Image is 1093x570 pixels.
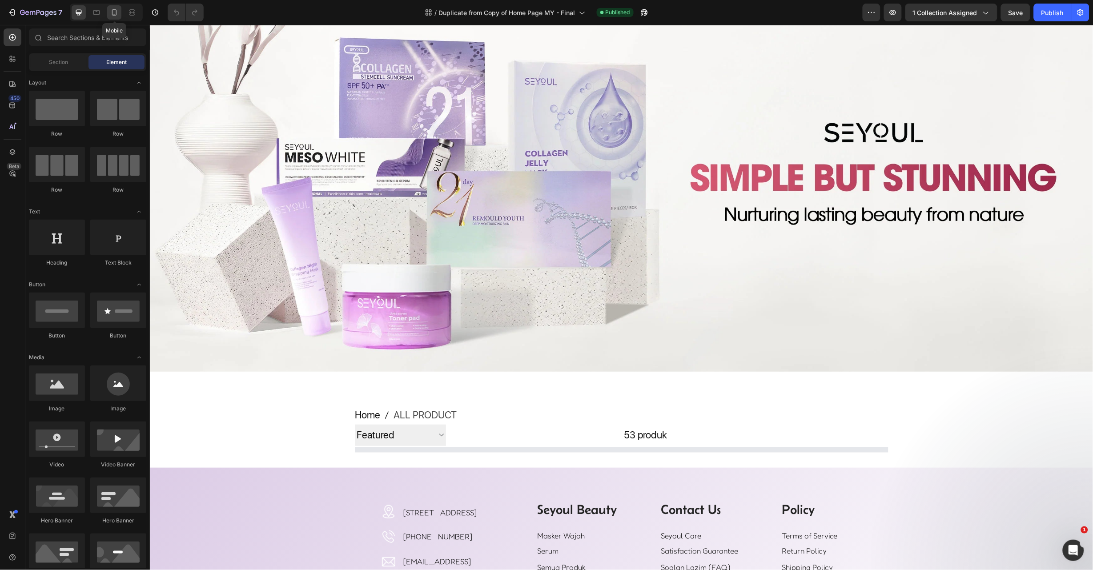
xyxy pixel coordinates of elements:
[1081,526,1088,534] span: 1
[511,477,571,492] span: Contact Us
[632,506,688,515] a: Terms of Service
[132,76,146,90] span: Toggle open
[387,521,409,530] a: Serum
[913,8,977,17] span: 1 collection assigned
[1009,9,1023,16] span: Save
[29,79,46,87] span: Layout
[387,506,435,515] a: Masker Wajah
[1063,540,1084,561] iframe: Intercom live chat
[90,405,146,413] div: Image
[606,8,630,16] span: Published
[132,277,146,292] span: Toggle open
[90,332,146,340] div: Button
[90,461,146,469] div: Video Banner
[296,399,518,421] div: 53 produk
[244,381,307,399] span: ALL PRODUCT
[29,28,146,46] input: Search Sections & Elements
[7,163,21,170] div: Beta
[254,532,321,554] span: [EMAIL_ADDRESS][DOMAIN_NAME]
[29,517,85,525] div: Hero Banner
[1001,4,1030,21] button: Save
[511,506,551,515] a: Seyoul Care
[232,505,245,518] img: gempages_507356051327157127-38bf25b6-248a-4f04-855d-911287774e68.webp
[58,7,62,18] p: 7
[1041,8,1064,17] div: Publish
[132,350,146,365] span: Toggle open
[905,4,997,21] button: 1 collection assigned
[254,483,327,492] span: [STREET_ADDRESS]
[90,130,146,138] div: Row
[29,130,85,138] div: Row
[90,186,146,194] div: Row
[8,95,21,102] div: 450
[29,332,85,340] div: Button
[632,538,683,547] a: Shipping Policy
[439,8,575,17] span: Duplicate from Copy of Home Page MY - Final
[205,381,739,399] nav: breadcrumb
[168,4,204,21] div: Undo/Redo
[632,521,677,530] a: Return Policy
[205,381,230,399] span: Home
[29,353,44,361] span: Media
[29,405,85,413] div: Image
[49,58,68,66] span: Section
[254,507,323,516] span: [PHONE_NUMBER]
[106,58,127,66] span: Element
[632,477,665,492] span: Policy
[90,517,146,525] div: Hero Banner
[387,538,436,547] a: Semua Produk
[29,259,85,267] div: Heading
[511,521,588,530] a: Satisfaction Guarantee
[4,4,66,21] button: 7
[435,8,437,17] span: /
[232,480,245,494] img: gempages_507356051327157127-45bcfe1b-5381-4f45-b116-61e2ef9fddd9.webp
[29,186,85,194] div: Row
[511,538,581,547] a: Soalan Lazim (FAQ)
[387,477,467,492] span: Seyoul Beauty
[29,281,45,289] span: Button
[1034,4,1071,21] button: Publish
[29,461,85,469] div: Video
[132,205,146,219] span: Toggle open
[232,530,245,544] img: gempages_507356051327157127-ff75888c-0c8b-4af4-ad1f-0f6e223e1161.webp
[90,259,146,267] div: Text Block
[29,208,40,216] span: Text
